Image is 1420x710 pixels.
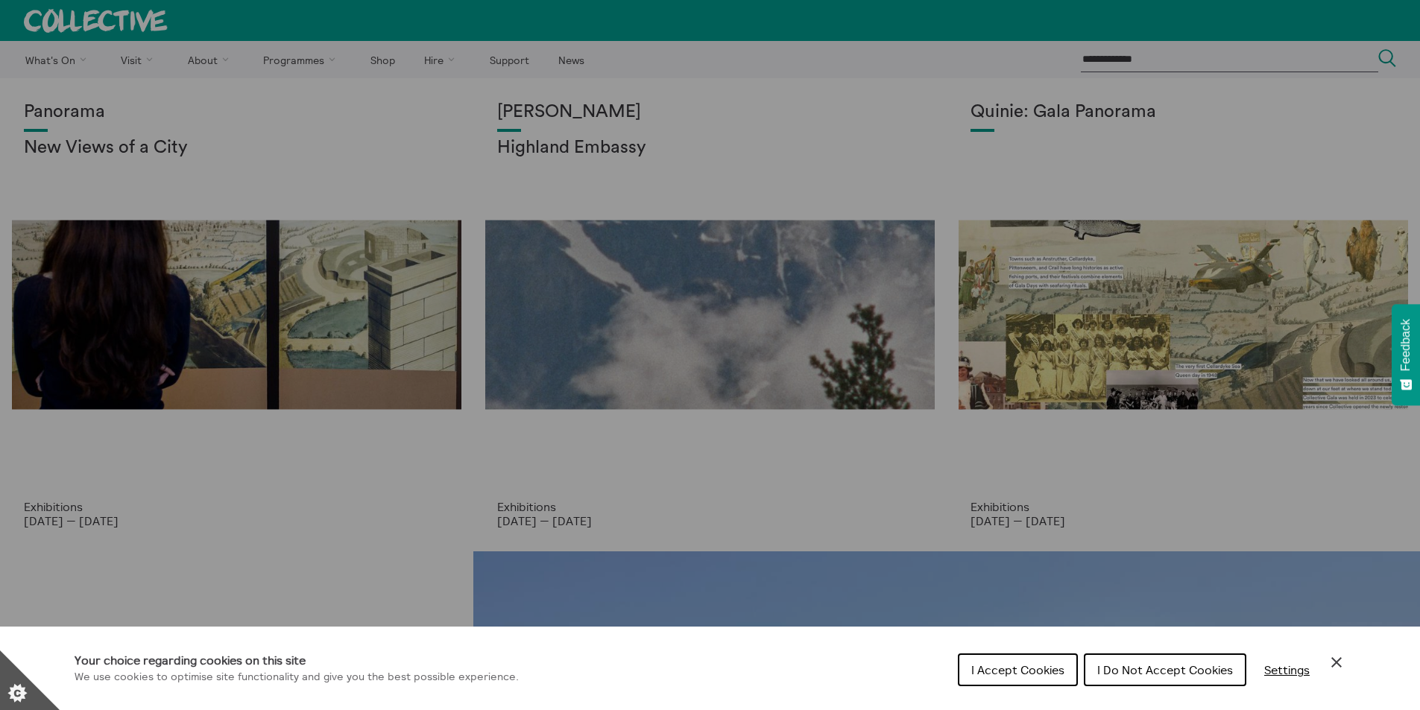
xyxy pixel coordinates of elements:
button: I Do Not Accept Cookies [1084,653,1246,686]
p: We use cookies to optimise site functionality and give you the best possible experience. [75,669,519,685]
span: I Accept Cookies [971,662,1064,677]
h1: Your choice regarding cookies on this site [75,651,519,669]
button: Close Cookie Control [1328,653,1345,671]
button: I Accept Cookies [958,653,1078,686]
span: I Do Not Accept Cookies [1097,662,1233,677]
span: Settings [1264,662,1310,677]
button: Feedback - Show survey [1392,304,1420,405]
button: Settings [1252,655,1322,685]
span: Feedback [1399,319,1413,371]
